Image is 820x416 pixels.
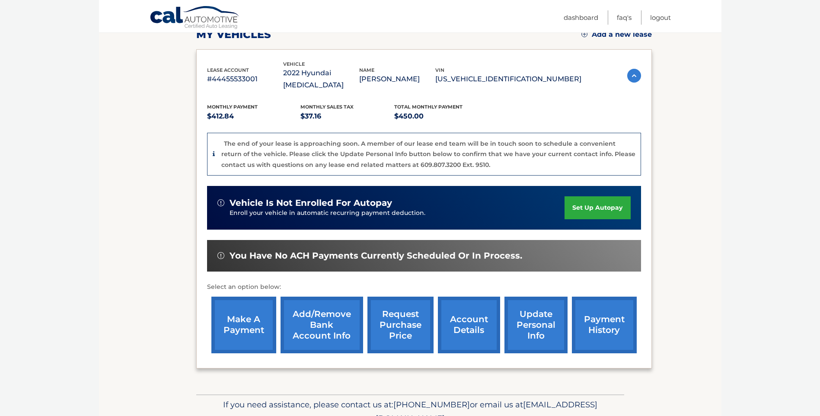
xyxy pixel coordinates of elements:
span: Total Monthly Payment [394,104,463,110]
p: $450.00 [394,110,488,122]
a: account details [438,297,500,353]
span: vehicle [283,61,305,67]
img: add.svg [581,31,587,37]
span: [PHONE_NUMBER] [393,400,470,410]
span: You have no ACH payments currently scheduled or in process. [230,250,522,261]
a: FAQ's [617,10,632,25]
a: request purchase price [367,297,434,353]
p: Enroll your vehicle in automatic recurring payment deduction. [230,208,565,218]
img: alert-white.svg [217,199,224,206]
p: [PERSON_NAME] [359,73,435,85]
span: Monthly sales Tax [300,104,354,110]
a: Add/Remove bank account info [281,297,363,353]
p: 2022 Hyundai [MEDICAL_DATA] [283,67,359,91]
a: payment history [572,297,637,353]
p: [US_VEHICLE_IDENTIFICATION_NUMBER] [435,73,581,85]
p: $412.84 [207,110,301,122]
a: Dashboard [564,10,598,25]
img: alert-white.svg [217,252,224,259]
p: The end of your lease is approaching soon. A member of our lease end team will be in touch soon t... [221,140,635,169]
span: Monthly Payment [207,104,258,110]
a: Cal Automotive [150,6,240,31]
h2: my vehicles [196,28,271,41]
p: $37.16 [300,110,394,122]
img: accordion-active.svg [627,69,641,83]
span: vin [435,67,444,73]
a: set up autopay [565,196,630,219]
p: Select an option below: [207,282,641,292]
p: #44455533001 [207,73,283,85]
a: update personal info [504,297,568,353]
span: vehicle is not enrolled for autopay [230,198,392,208]
span: name [359,67,374,73]
a: make a payment [211,297,276,353]
a: Logout [650,10,671,25]
a: Add a new lease [581,30,652,39]
span: lease account [207,67,249,73]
